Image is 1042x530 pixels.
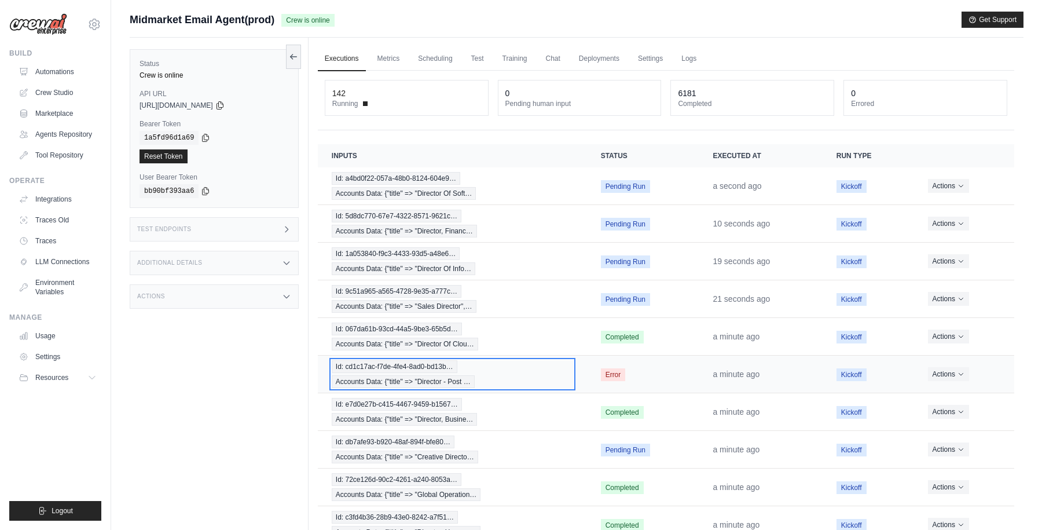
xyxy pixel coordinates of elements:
dt: Pending human input [505,99,654,108]
span: Accounts Data: {"title" => "Director, Busine… [332,413,478,426]
div: 0 [851,87,856,99]
button: Actions for execution [928,217,969,231]
a: Tool Repository [14,146,101,165]
div: Build [9,49,101,58]
a: Agents Repository [14,125,101,144]
div: 6181 [678,87,696,99]
span: Id: 72ce126d-90c2-4261-a240-8053a… [332,473,461,486]
button: Actions for execution [928,254,969,268]
time: September 22, 2025 at 19:55 IST [713,181,761,191]
a: Usage [14,327,101,345]
span: Pending Run [601,444,650,456]
span: Completed [601,331,644,343]
span: Accounts Data: {"title" => "Director Of Clou… [332,338,478,350]
label: Status [140,59,289,68]
time: September 22, 2025 at 19:55 IST [713,257,770,266]
span: Kickoff [836,368,867,381]
time: September 22, 2025 at 19:54 IST [713,407,760,416]
th: Status [587,144,699,167]
a: Test [464,47,491,71]
a: Automations [14,63,101,81]
a: Settings [631,47,670,71]
label: User Bearer Token [140,173,289,182]
button: Actions for execution [928,179,969,193]
span: Completed [601,406,644,419]
dt: Completed [678,99,827,108]
time: September 22, 2025 at 19:54 IST [713,370,760,379]
span: Id: c3fd4b36-28b9-43e0-8242-a7f51… [332,511,458,524]
code: bb90bf393aa6 [140,184,199,198]
a: View execution details for Id [332,360,573,388]
span: Id: 5d8dc770-67e7-4322-8571-9621c… [332,210,461,222]
button: Actions for execution [928,292,969,306]
div: 0 [505,87,510,99]
a: View execution details for Id [332,473,573,501]
h3: Test Endpoints [137,226,192,233]
time: September 22, 2025 at 19:55 IST [713,219,770,228]
button: Actions for execution [928,367,969,381]
span: Kickoff [836,406,867,419]
time: September 22, 2025 at 19:54 IST [713,445,760,454]
span: Id: e7d0e27b-c415-4467-9459-b1567… [332,398,462,411]
a: Environment Variables [14,273,101,301]
a: Integrations [14,190,101,209]
button: Actions for execution [928,330,969,343]
div: Crew is online [140,71,289,80]
span: Kickoff [836,218,867,231]
span: Kickoff [836,293,867,306]
span: Completed [601,481,644,494]
button: Resources [14,368,101,387]
a: Scheduling [411,47,459,71]
iframe: Chat Widget [984,474,1042,530]
span: Error [601,368,626,381]
span: Pending Run [601,218,650,231]
label: API URL [140,89,289,98]
a: View execution details for Id [332,436,573,463]
a: View execution details for Id [332,285,573,313]
span: Kickoff [836,444,867,456]
a: Crew Studio [14,83,101,102]
button: Actions for execution [928,405,969,419]
th: Inputs [318,144,587,167]
time: September 22, 2025 at 19:54 IST [713,520,760,529]
div: 142 [332,87,346,99]
span: Accounts Data: {"title" => "Director Of Soft… [332,187,476,200]
span: Pending Run [601,180,650,193]
span: Kickoff [836,481,867,494]
h3: Additional Details [137,259,202,266]
span: Running [332,99,358,108]
span: Accounts Data: {"title" => "Global Operation… [332,488,481,501]
a: View execution details for Id [332,323,573,350]
dt: Errored [851,99,1000,108]
label: Bearer Token [140,119,289,129]
span: Id: cd1c17ac-f7de-4fe4-8ad0-bd13b… [332,360,457,373]
span: [URL][DOMAIN_NAME] [140,101,213,110]
span: Crew is online [281,14,334,27]
img: Logo [9,13,67,35]
h3: Actions [137,293,165,300]
a: Logs [674,47,703,71]
time: September 22, 2025 at 19:54 IST [713,332,760,341]
span: Resources [35,373,68,382]
span: Pending Run [601,293,650,306]
span: Id: 9c51a965-a565-4728-9e35-a777c… [332,285,461,298]
button: Actions for execution [928,443,969,456]
a: Chat [539,47,567,71]
span: Id: 067da61b-93cd-44a5-9be3-65b5d… [332,323,462,335]
a: Settings [14,348,101,366]
a: Reset Token [140,149,188,163]
a: Metrics [370,47,407,71]
span: Accounts Data: {"title" => "Director Of Info… [332,262,475,275]
a: Marketplace [14,104,101,123]
span: Id: 1a053840-f9c3-4433-93d5-a48e6… [332,247,460,260]
a: View execution details for Id [332,247,573,275]
button: Get Support [962,12,1023,28]
div: Operate [9,176,101,185]
span: Id: a4bd0f22-057a-48b0-8124-604e9… [332,172,460,185]
span: Pending Run [601,255,650,268]
button: Actions for execution [928,480,969,494]
a: LLM Connections [14,253,101,271]
span: Kickoff [836,180,867,193]
time: September 22, 2025 at 19:54 IST [713,483,760,492]
div: Manage [9,313,101,322]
